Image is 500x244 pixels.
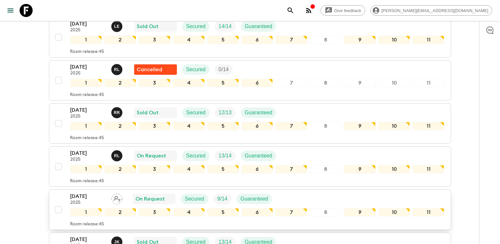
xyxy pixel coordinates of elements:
p: 12 / 13 [219,109,232,117]
p: Room release: 45 [70,179,104,184]
span: Jamie Keenan [111,238,124,244]
div: Trip Fill [215,21,236,32]
div: 6 [242,208,273,217]
p: Room release: 45 [70,92,104,98]
p: 2025 [70,114,106,119]
span: Assign pack leader [111,195,122,201]
span: Give feedback [331,8,365,13]
div: 11 [413,36,444,44]
div: Secured [181,194,208,204]
p: Guaranteed [245,152,273,160]
p: Secured [186,66,206,73]
div: 7 [275,208,307,217]
div: Secured [182,21,210,32]
div: 8 [310,208,341,217]
button: RL [111,64,124,75]
div: 4 [173,122,205,130]
p: [DATE] [70,20,106,28]
div: 5 [207,165,239,173]
div: Trip Fill [213,194,231,204]
button: RL [111,150,124,161]
p: Secured [186,109,206,117]
p: 2025 [70,28,106,33]
a: Give feedback [320,5,365,16]
p: [DATE] [70,192,106,200]
div: [PERSON_NAME][EMAIL_ADDRESS][DOMAIN_NAME] [370,5,492,16]
div: 5 [207,36,239,44]
button: RR [111,107,124,118]
div: 3 [139,122,170,130]
div: Trip Fill [215,107,236,118]
div: 11 [413,79,444,87]
button: [DATE]2025Roland RauSold OutSecuredTrip FillGuaranteed1234567891011Room release:45 [49,103,451,144]
div: 1 [70,79,102,87]
p: 0 / 14 [219,66,229,73]
p: On Request [137,152,166,160]
div: 9 [344,122,376,130]
p: R L [114,67,119,72]
div: 2 [104,165,136,173]
p: Guaranteed [241,195,268,203]
div: 3 [139,79,170,87]
div: 1 [70,208,102,217]
p: Guaranteed [245,23,273,30]
div: Trip Fill [215,64,233,75]
p: 2025 [70,71,106,76]
div: 6 [242,165,273,173]
p: [DATE] [70,106,106,114]
p: Room release: 45 [70,49,104,55]
div: 3 [139,165,170,173]
p: Sold Out [137,23,159,30]
p: Secured [186,152,206,160]
p: Room release: 45 [70,222,104,227]
div: 4 [173,165,205,173]
div: 9 [344,36,376,44]
div: 2 [104,122,136,130]
div: 6 [242,122,273,130]
p: 2025 [70,200,106,205]
div: 1 [70,122,102,130]
div: 3 [139,36,170,44]
span: [PERSON_NAME][EMAIL_ADDRESS][DOMAIN_NAME] [378,8,492,13]
div: 2 [104,208,136,217]
span: Leslie Edgar [111,23,124,28]
div: 1 [70,36,102,44]
p: R L [114,153,119,158]
button: [DATE]2025Leslie EdgarSold OutSecuredTrip FillGuaranteed1234567891011Room release:45 [49,17,451,57]
div: 5 [207,79,239,87]
p: Secured [186,23,206,30]
p: [DATE] [70,236,106,243]
p: [DATE] [70,63,106,71]
div: 8 [310,122,341,130]
div: Trip Fill [215,151,236,161]
div: 10 [378,122,410,130]
div: Secured [182,151,210,161]
div: 10 [378,36,410,44]
button: [DATE]2025Rabata Legend MpatamaliFlash Pack cancellationSecuredTrip Fill1234567891011Room release:45 [49,60,451,101]
div: 2 [104,79,136,87]
div: Flash Pack cancellation [134,64,177,75]
div: 8 [310,36,341,44]
div: 9 [344,79,376,87]
p: Secured [185,195,204,203]
span: Rabata Legend Mpatamali [111,152,124,157]
div: 4 [173,208,205,217]
button: LE [111,21,124,32]
div: 10 [378,79,410,87]
p: 13 / 14 [219,152,232,160]
div: 6 [242,36,273,44]
p: 14 / 14 [219,23,232,30]
div: 2 [104,36,136,44]
p: Room release: 45 [70,136,104,141]
div: 11 [413,122,444,130]
p: L E [114,24,120,29]
div: 5 [207,208,239,217]
div: 5 [207,122,239,130]
p: R R [114,110,120,115]
div: Secured [182,107,210,118]
div: 10 [378,165,410,173]
div: 9 [344,165,376,173]
div: Secured [182,64,210,75]
button: [DATE]2025Assign pack leaderOn RequestSecuredTrip FillGuaranteed1234567891011Room release:45 [49,189,451,230]
div: 1 [70,165,102,173]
